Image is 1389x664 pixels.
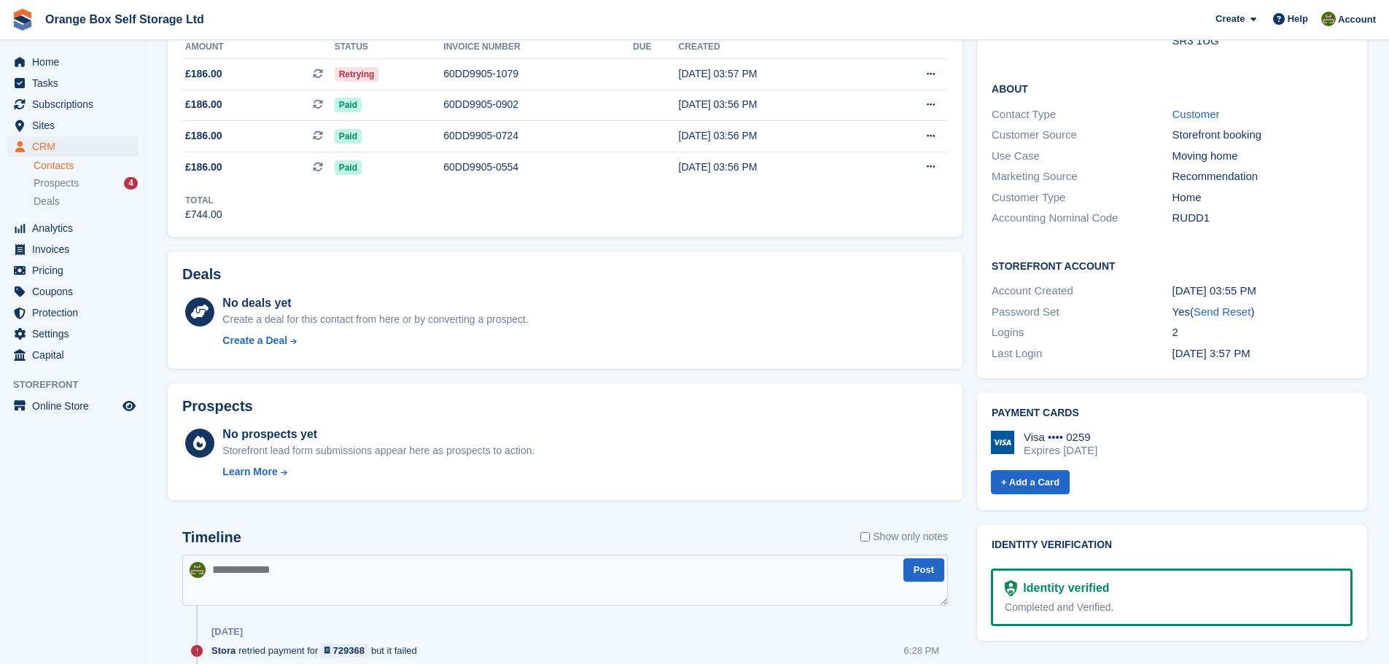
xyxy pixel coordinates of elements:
a: + Add a Card [991,470,1070,494]
div: [DATE] 03:57 PM [679,66,873,82]
a: menu [7,345,138,365]
div: Marketing Source [992,168,1172,185]
span: Capital [32,345,120,365]
span: CRM [32,136,120,157]
span: Deals [34,195,60,208]
span: £186.00 [185,160,222,175]
div: Customer Source [992,127,1172,144]
span: £186.00 [185,97,222,112]
div: Yes [1172,304,1353,321]
span: Subscriptions [32,94,120,114]
span: Storefront [13,378,145,392]
div: Visa •••• 0259 [1024,431,1097,444]
img: Identity Verification Ready [1005,580,1017,596]
span: Paid [335,129,362,144]
img: Pippa White [1321,12,1336,26]
span: Online Store [32,396,120,416]
span: Protection [32,302,120,323]
div: SR3 1UG [1172,33,1353,50]
img: Pippa White [190,562,206,578]
h2: Deals [182,266,221,283]
h2: Storefront Account [992,258,1353,273]
span: Stora [211,644,236,657]
div: 4 [124,177,138,190]
div: [DATE] 03:56 PM [679,160,873,175]
a: menu [7,52,138,72]
img: stora-icon-8386f47178a22dfd0bd8f6a31ec36ba5ce8667c1dd55bd0f319d3a0aa187defe.svg [12,9,34,31]
span: Account [1338,12,1376,27]
span: £186.00 [185,66,222,82]
div: No prospects yet [222,426,534,443]
a: menu [7,324,138,344]
a: Preview store [120,397,138,415]
div: Recommendation [1172,168,1353,185]
a: menu [7,136,138,157]
div: Home [1172,190,1353,206]
div: Expires [DATE] [1024,444,1097,457]
div: Password Set [992,304,1172,321]
div: Storefront lead form submissions appear here as prospects to action. [222,443,534,458]
span: Settings [32,324,120,344]
div: No deals yet [222,294,528,312]
div: Last Login [992,345,1172,362]
div: Storefront booking [1172,127,1353,144]
a: Deals [34,194,138,209]
span: Tasks [32,73,120,93]
input: Show only notes [860,529,870,544]
th: Created [679,36,873,59]
div: [DATE] [211,626,243,638]
h2: Payment cards [992,407,1353,419]
div: 60DD9905-1079 [443,66,633,82]
a: menu [7,396,138,416]
th: Status [335,36,444,59]
div: Use Case [992,148,1172,165]
div: retried payment for but it failed [211,644,424,657]
span: Paid [335,98,362,112]
span: Create [1215,12,1245,26]
h2: About [992,81,1353,95]
div: Moving home [1172,148,1353,165]
a: menu [7,281,138,302]
div: [DATE] 03:55 PM [1172,283,1353,300]
span: Coupons [32,281,120,302]
div: 6:28 PM [904,644,939,657]
div: Create a Deal [222,333,287,348]
a: menu [7,260,138,281]
a: Create a Deal [222,333,528,348]
label: Show only notes [860,529,948,544]
a: Send Reset [1194,305,1250,318]
div: Total [185,194,222,207]
a: Customer [1172,108,1220,120]
span: Retrying [335,67,379,82]
div: 2 [1172,324,1353,341]
a: 729368 [321,644,368,657]
div: [DATE] 03:56 PM [679,97,873,112]
a: menu [7,94,138,114]
div: 60DD9905-0902 [443,97,633,112]
div: Contact Type [992,106,1172,123]
a: menu [7,73,138,93]
span: Sites [32,115,120,136]
div: Learn More [222,464,277,480]
a: Contacts [34,159,138,173]
div: Accounting Nominal Code [992,210,1172,227]
div: Customer Type [992,190,1172,206]
a: Orange Box Self Storage Ltd [39,7,210,31]
span: Prospects [34,176,79,190]
a: Learn More [222,464,534,480]
time: 2025-05-22 14:57:05 UTC [1172,347,1250,359]
h2: Identity verification [992,539,1353,551]
div: Create a deal for this contact from here or by converting a prospect. [222,312,528,327]
h2: Timeline [182,529,241,546]
span: Invoices [32,239,120,259]
div: £744.00 [185,207,222,222]
a: menu [7,115,138,136]
th: Due [633,36,679,59]
div: Completed and Verified. [1005,600,1339,615]
div: 60DD9905-0724 [443,128,633,144]
span: Pricing [32,260,120,281]
div: 729368 [333,644,365,657]
div: Logins [992,324,1172,341]
th: Amount [182,36,335,59]
div: Account Created [992,283,1172,300]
